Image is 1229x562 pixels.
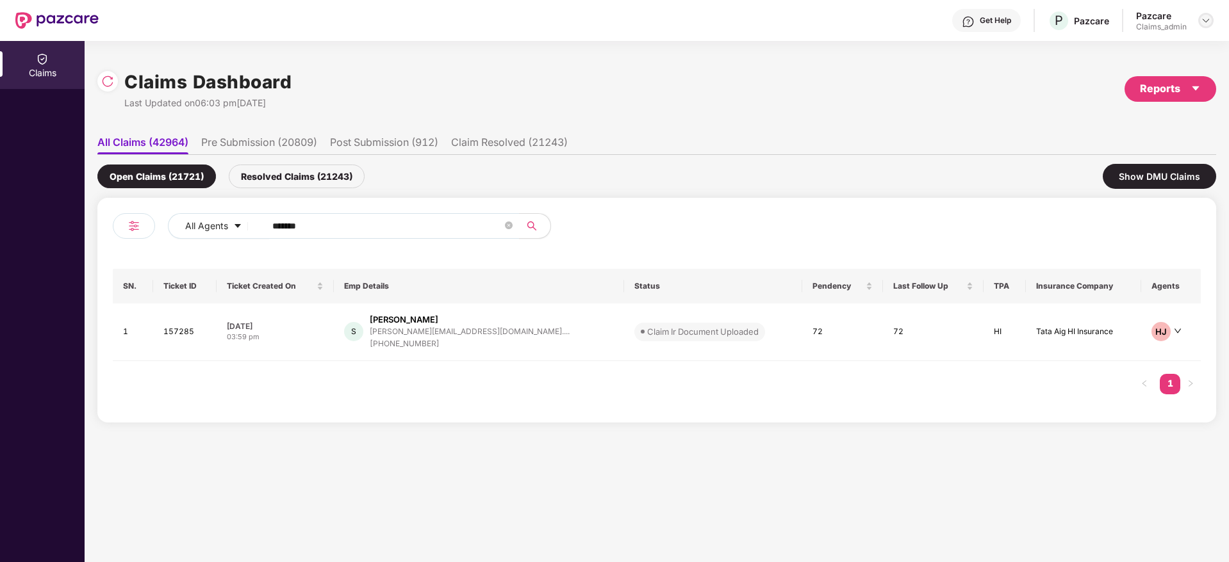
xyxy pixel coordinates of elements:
[101,75,114,88] img: svg+xml;base64,PHN2ZyBpZD0iUmVsb2FkLTMyeDMyIiB4bWxucz0iaHR0cDovL3d3dy53My5vcmcvMjAwMC9zdmciIHdpZH...
[1191,83,1201,93] span: caret-down
[962,15,975,28] img: svg+xml;base64,PHN2ZyBpZD0iSGVscC0zMngzMiIgeG1sbnM9Imh0dHA6Ly93d3cudzMub3JnLzIwMDAvc3ZnIiB3aWR0aD...
[1140,81,1201,97] div: Reports
[97,165,216,188] div: Open Claims (21721)
[647,325,759,338] div: Claim Ir Document Uploaded
[1180,374,1201,394] button: right
[334,269,624,303] th: Emp Details
[229,165,365,188] div: Resolved Claims (21243)
[505,220,513,232] span: close-circle
[168,213,270,239] button: All Agentscaret-down
[980,15,1011,26] div: Get Help
[97,136,188,154] li: All Claims (42964)
[124,96,292,110] div: Last Updated on 06:03 pm[DATE]
[233,221,242,232] span: caret-down
[1160,374,1180,394] li: 1
[153,269,217,303] th: Ticket ID
[1187,380,1194,387] span: right
[370,338,570,350] div: [PHONE_NUMBER]
[802,303,883,361] td: 72
[1134,374,1155,394] li: Previous Page
[802,269,883,303] th: Pendency
[124,68,292,96] h1: Claims Dashboard
[1055,13,1063,28] span: P
[883,269,984,303] th: Last Follow Up
[217,269,334,303] th: Ticket Created On
[984,303,1026,361] td: HI
[1026,303,1141,361] td: Tata Aig HI Insurance
[36,52,49,65] img: svg+xml;base64,PHN2ZyBpZD0iQ2xhaW0iIHhtbG5zPSJodHRwOi8vd3d3LnczLm9yZy8yMDAwL3N2ZyIgd2lkdGg9IjIwIi...
[1136,22,1187,32] div: Claims_admin
[153,303,217,361] td: 157285
[1134,374,1155,394] button: left
[883,303,984,361] td: 72
[1201,15,1211,26] img: svg+xml;base64,PHN2ZyBpZD0iRHJvcGRvd24tMzJ4MzIiIHhtbG5zPSJodHRwOi8vd3d3LnczLm9yZy8yMDAwL3N2ZyIgd2...
[1136,10,1187,22] div: Pazcare
[624,269,802,303] th: Status
[1151,322,1171,341] div: HJ
[227,281,314,291] span: Ticket Created On
[1160,374,1180,393] a: 1
[370,314,438,326] div: [PERSON_NAME]
[519,221,544,231] span: search
[519,213,551,239] button: search
[1174,327,1182,335] span: down
[451,136,568,154] li: Claim Resolved (21243)
[15,12,99,29] img: New Pazcare Logo
[227,332,324,342] div: 03:59 pm
[113,303,153,361] td: 1
[185,219,228,233] span: All Agents
[1141,380,1148,387] span: left
[1103,164,1216,189] div: Show DMU Claims
[1026,269,1141,303] th: Insurance Company
[344,322,363,341] div: S
[126,218,142,234] img: svg+xml;base64,PHN2ZyB4bWxucz0iaHR0cDovL3d3dy53My5vcmcvMjAwMC9zdmciIHdpZHRoPSIyNCIgaGVpZ2h0PSIyNC...
[227,321,324,332] div: [DATE]
[1141,269,1201,303] th: Agents
[201,136,317,154] li: Pre Submission (20809)
[1074,15,1109,27] div: Pazcare
[984,269,1026,303] th: TPA
[330,136,438,154] li: Post Submission (912)
[812,281,863,291] span: Pendency
[505,221,513,229] span: close-circle
[1180,374,1201,394] li: Next Page
[893,281,964,291] span: Last Follow Up
[113,269,153,303] th: SN.
[370,327,570,335] div: [PERSON_NAME][EMAIL_ADDRESS][DOMAIN_NAME]....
